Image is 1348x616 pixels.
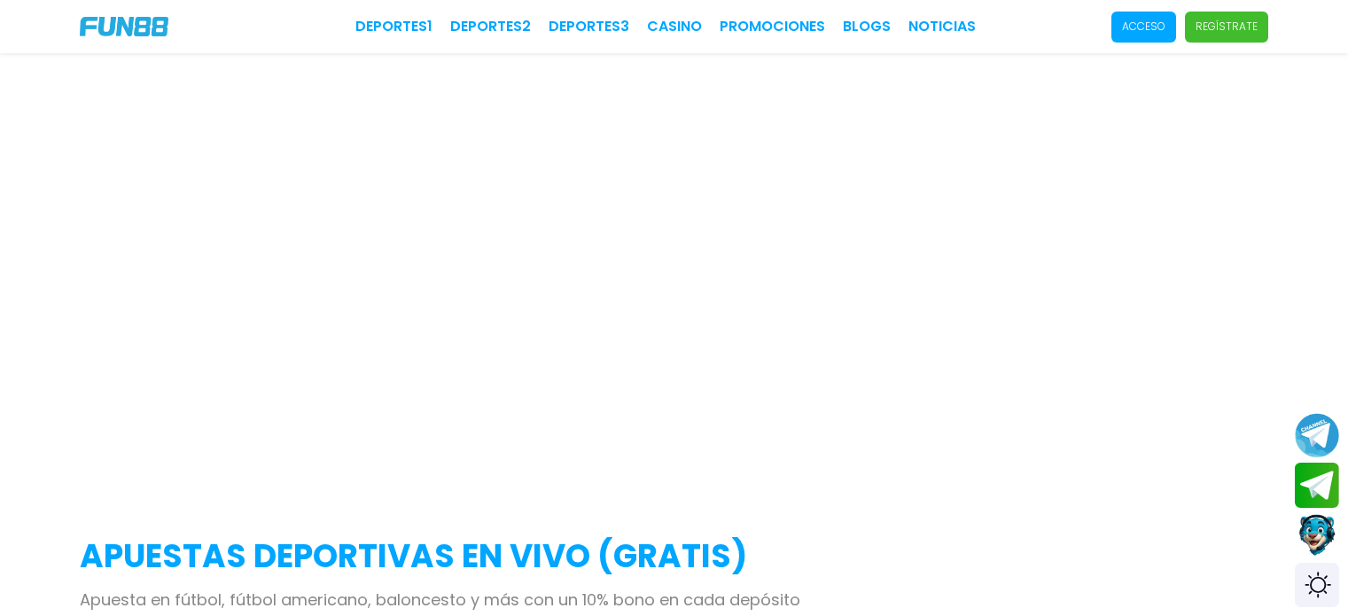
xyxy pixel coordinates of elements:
button: Join telegram [1295,463,1339,509]
a: CASINO [647,16,702,37]
a: Deportes3 [549,16,629,37]
button: Contact customer service [1295,512,1339,558]
img: Company Logo [80,17,168,36]
p: Apuesta en fútbol, fútbol americano, baloncesto y más con un 10% bono en cada depósito [80,588,1268,612]
div: Switch theme [1295,563,1339,607]
h2: APUESTAS DEPORTIVAS EN VIVO (gratis) [80,533,1268,581]
p: Acceso [1122,19,1165,35]
a: Promociones [720,16,825,37]
p: Regístrate [1196,19,1258,35]
a: Deportes1 [355,16,432,37]
a: Deportes2 [450,16,531,37]
button: Join telegram channel [1295,412,1339,458]
a: BLOGS [843,16,891,37]
a: NOTICIAS [908,16,976,37]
